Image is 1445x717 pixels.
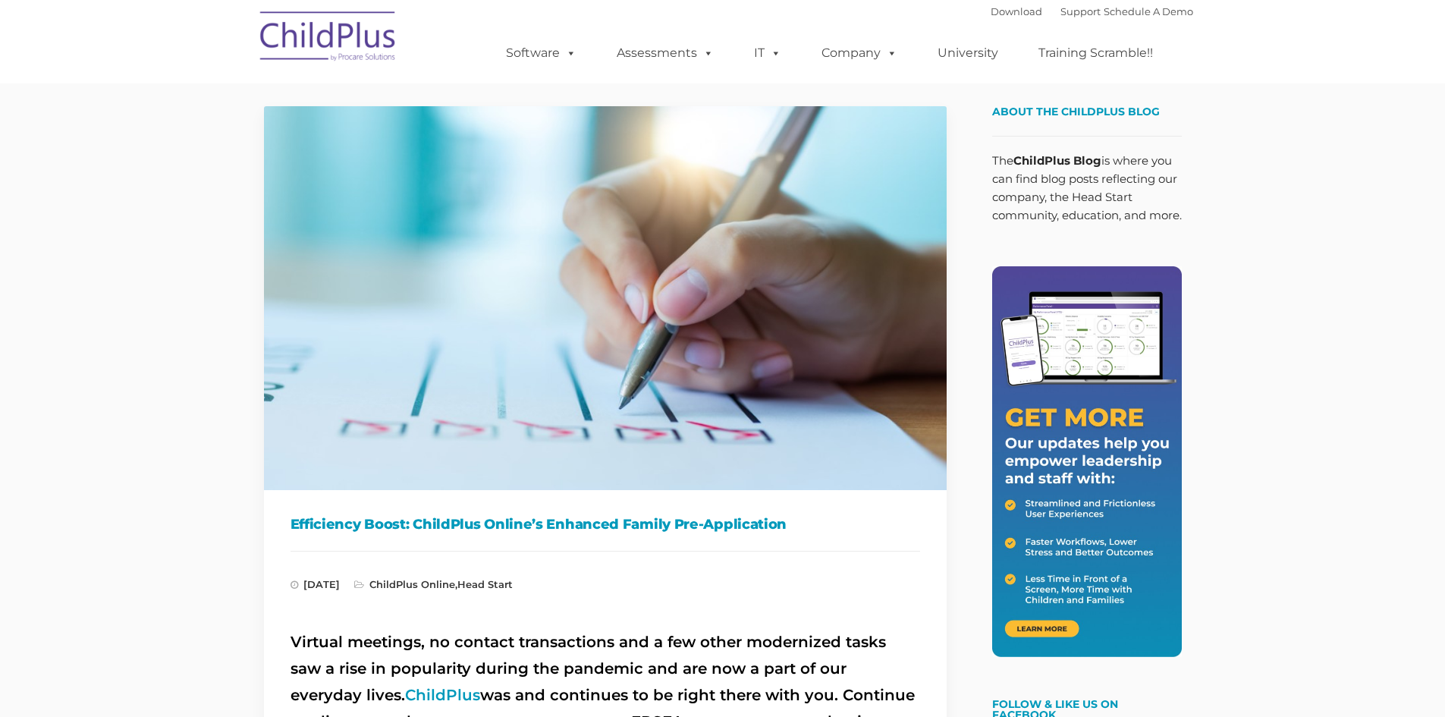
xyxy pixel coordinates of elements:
a: University [922,38,1013,68]
strong: ChildPlus Blog [1013,153,1101,168]
h1: Efficiency Boost: ChildPlus Online’s Enhanced Family Pre-Application [291,513,920,536]
span: , [354,578,513,590]
a: Schedule A Demo [1104,5,1193,17]
a: Head Start [457,578,513,590]
a: ChildPlus Online [369,578,455,590]
a: Training Scramble!! [1023,38,1168,68]
span: About the ChildPlus Blog [992,105,1160,118]
a: IT [739,38,796,68]
font: | [991,5,1193,17]
p: The is where you can find blog posts reflecting our company, the Head Start community, education,... [992,152,1182,225]
a: Software [491,38,592,68]
a: ChildPlus [405,686,480,704]
img: Efficiency Boost: ChildPlus Online's Enhanced Family Pre-Application Process - Streamlining Appli... [264,106,947,490]
a: Company [806,38,913,68]
a: Assessments [602,38,729,68]
img: Get More - Our updates help you empower leadership and staff. [992,266,1182,657]
a: Download [991,5,1042,17]
img: ChildPlus by Procare Solutions [253,1,404,77]
a: Support [1060,5,1101,17]
span: [DATE] [291,578,340,590]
